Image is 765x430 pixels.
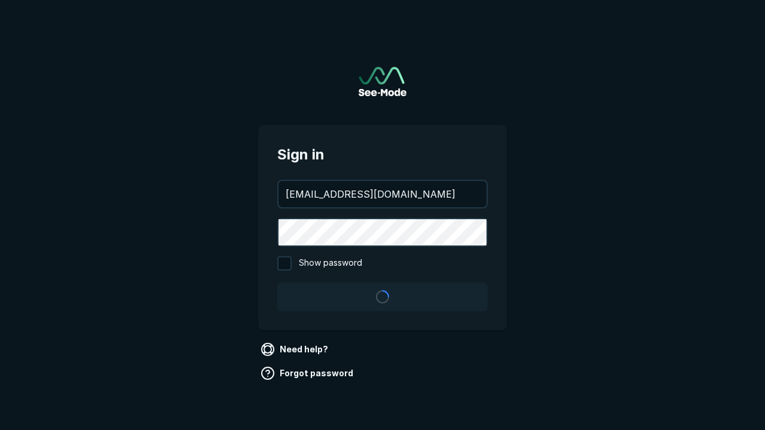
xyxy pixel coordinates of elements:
img: See-Mode Logo [359,67,406,96]
span: Show password [299,256,362,271]
span: Sign in [277,144,488,165]
a: Forgot password [258,364,358,383]
input: your@email.com [279,181,486,207]
a: Go to sign in [359,67,406,96]
a: Need help? [258,340,333,359]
